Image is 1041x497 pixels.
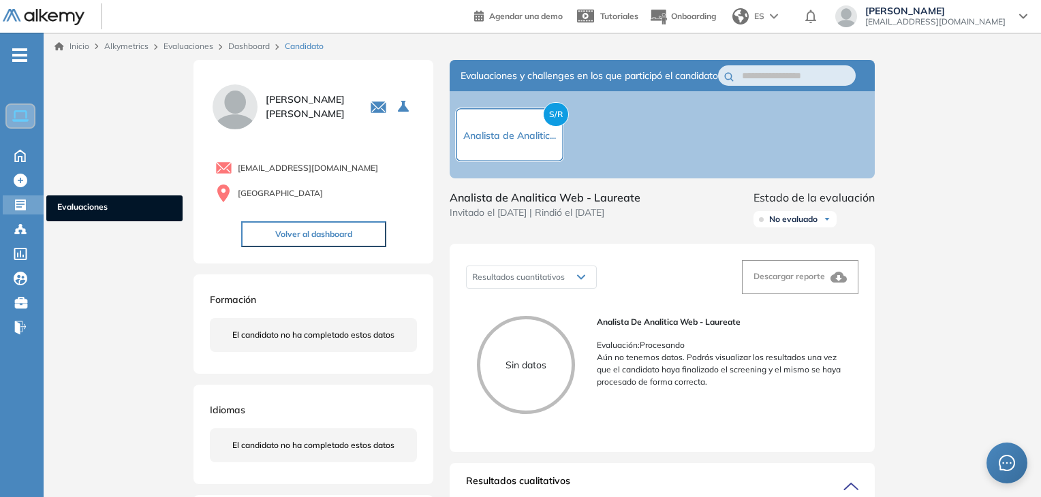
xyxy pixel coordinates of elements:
span: Formación [210,293,256,306]
span: [EMAIL_ADDRESS][DOMAIN_NAME] [238,162,378,174]
button: Volver al dashboard [241,221,386,247]
span: Onboarding [671,11,716,21]
button: Onboarding [649,2,716,31]
span: S/R [543,102,569,127]
a: Inicio [55,40,89,52]
p: Aún no tenemos datos. Podrás visualizar los resultados una vez que el candidato haya finalizado e... [597,351,848,388]
button: Seleccione la evaluación activa [392,95,417,119]
img: arrow [770,14,778,19]
span: Idiomas [210,404,245,416]
span: Resultados cuantitativos [472,272,565,282]
span: [PERSON_NAME] [865,5,1006,16]
span: Estado de la evaluación [753,189,875,206]
span: Alkymetrics [104,41,149,51]
span: [PERSON_NAME] [PERSON_NAME] [266,93,354,121]
span: Resultados cualitativos [466,474,570,496]
span: message [999,455,1015,471]
span: No evaluado [769,214,818,225]
img: Logo [3,9,84,26]
span: ES [754,10,764,22]
a: Evaluaciones [164,41,213,51]
span: [GEOGRAPHIC_DATA] [238,187,323,199]
i: - [12,54,27,57]
span: El candidato no ha completado estos datos [232,329,394,341]
span: [EMAIL_ADDRESS][DOMAIN_NAME] [865,16,1006,27]
span: Agendar una demo [489,11,563,21]
span: Evaluaciones y challenges en los que participó el candidato [461,69,718,83]
a: Dashboard [228,41,270,51]
img: PROFILE_MENU_LOGO_USER [210,82,260,132]
span: Analista de Analitic... [463,129,556,142]
span: Analista de Analitica Web - Laureate [450,189,640,206]
img: world [732,8,749,25]
span: Descargar reporte [753,271,825,281]
span: El candidato no ha completado estos datos [232,439,394,451]
p: Sin datos [480,358,572,372]
span: Tutoriales [600,11,638,21]
span: Analista de Analitica Web - Laureate [597,316,848,328]
span: Candidato [285,40,324,52]
span: Evaluaciones [57,201,172,216]
p: Evaluación : Procesando [597,339,848,351]
a: Agendar una demo [474,7,563,23]
button: Descargar reporte [742,260,858,294]
span: Invitado el [DATE] | Rindió el [DATE] [450,206,640,220]
img: Ícono de flecha [823,215,831,223]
